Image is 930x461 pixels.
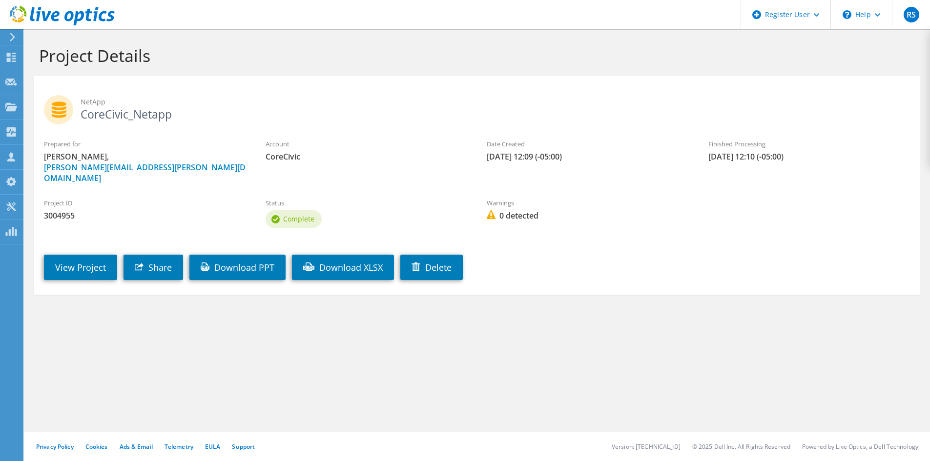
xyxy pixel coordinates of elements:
span: 0 detected [487,210,689,221]
svg: \n [843,10,851,19]
label: Finished Processing [708,139,910,149]
a: EULA [205,442,220,451]
a: Delete [400,255,463,280]
label: Project ID [44,198,246,208]
li: © 2025 Dell Inc. All Rights Reserved [692,442,790,451]
a: [PERSON_NAME][EMAIL_ADDRESS][PERSON_NAME][DOMAIN_NAME] [44,162,246,183]
a: Telemetry [165,442,193,451]
label: Prepared for [44,139,246,149]
a: Privacy Policy [36,442,74,451]
li: Version: [TECHNICAL_ID] [612,442,681,451]
span: NetApp [81,97,910,107]
span: [DATE] 12:09 (-05:00) [487,151,689,162]
h1: Project Details [39,45,910,66]
a: Ads & Email [120,442,153,451]
span: [PERSON_NAME], [44,151,246,183]
h2: CoreCivic_Netapp [44,95,910,120]
span: CoreCivic [266,151,468,162]
span: RS [904,7,919,22]
span: Complete [283,214,314,223]
label: Account [266,139,468,149]
span: 3004955 [44,210,246,221]
label: Status [266,198,468,208]
a: Support [232,442,255,451]
a: Download PPT [189,255,286,280]
a: Download XLSX [292,255,394,280]
a: Share [124,255,183,280]
label: Warnings [487,198,689,208]
li: Powered by Live Optics, a Dell Technology [802,442,918,451]
label: Date Created [487,139,689,149]
a: View Project [44,255,117,280]
a: Cookies [85,442,108,451]
span: [DATE] 12:10 (-05:00) [708,151,910,162]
